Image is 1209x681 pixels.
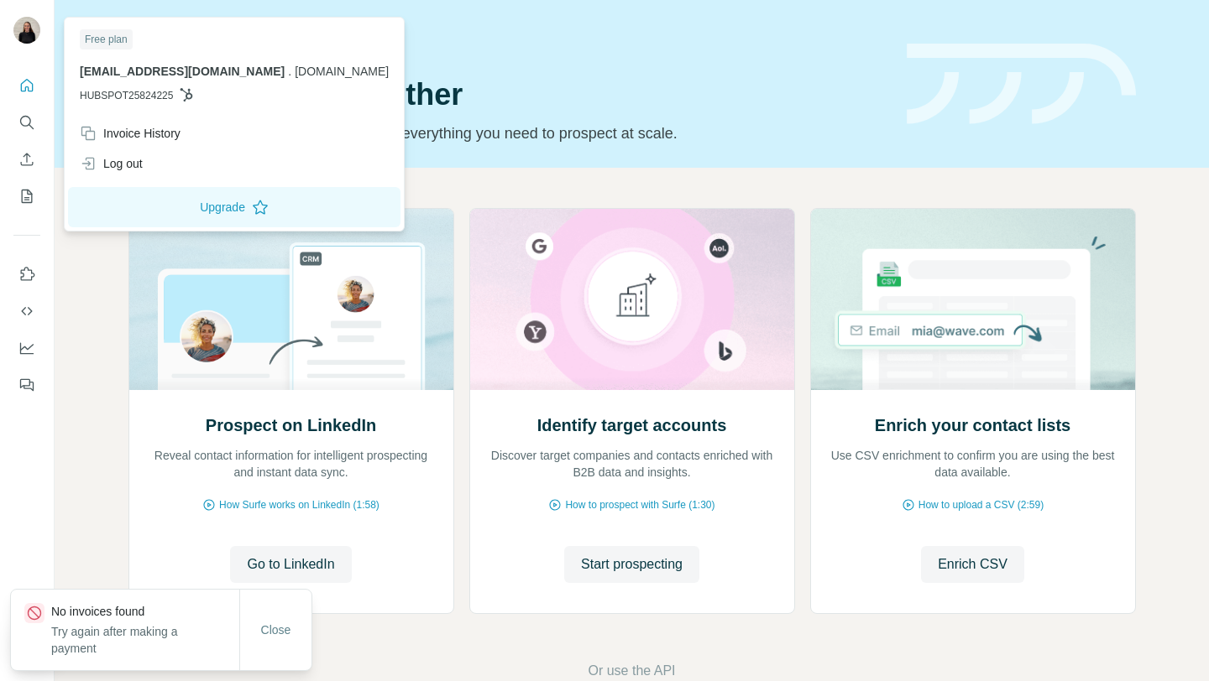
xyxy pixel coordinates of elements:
span: Enrich CSV [938,554,1007,574]
img: banner [907,44,1136,125]
span: How to prospect with Surfe (1:30) [565,497,714,512]
span: How to upload a CSV (2:59) [919,497,1044,512]
button: Upgrade [68,187,400,227]
div: Log out [80,155,143,172]
p: Use CSV enrichment to confirm you are using the best data available. [828,447,1118,481]
span: Go to LinkedIn [247,554,334,574]
span: HUBSPOT25824225 [80,88,173,103]
span: [DOMAIN_NAME] [295,65,389,78]
div: Invoice History [80,125,181,142]
button: Enrich CSV [921,546,1024,583]
span: How Surfe works on LinkedIn (1:58) [219,497,379,512]
p: Try again after making a payment [51,623,239,657]
button: Feedback [13,370,40,400]
button: Start prospecting [564,546,699,583]
span: . [288,65,291,78]
h2: Enrich your contact lists [875,413,1070,437]
p: Reveal contact information for intelligent prospecting and instant data sync. [146,447,437,481]
span: [EMAIL_ADDRESS][DOMAIN_NAME] [80,65,285,78]
span: Close [261,621,291,638]
button: Go to LinkedIn [230,546,351,583]
button: Quick start [13,70,40,101]
img: Enrich your contact lists [810,209,1136,390]
img: Avatar [13,17,40,44]
button: Or use the API [588,661,675,681]
button: Use Surfe on LinkedIn [13,259,40,289]
button: Dashboard [13,333,40,363]
h2: Identify target accounts [537,413,727,437]
img: Identify target accounts [469,209,795,390]
button: Use Surfe API [13,296,40,326]
img: Prospect on LinkedIn [128,209,454,390]
button: Close [249,615,303,645]
h2: Prospect on LinkedIn [206,413,376,437]
p: Pick your starting point and we’ll provide everything you need to prospect at scale. [128,122,887,145]
button: Enrich CSV [13,144,40,174]
h1: Let’s prospect together [128,78,887,112]
button: Search [13,107,40,138]
p: No invoices found [51,603,239,620]
div: Quick start [128,31,887,48]
span: Start prospecting [581,554,683,574]
p: Discover target companies and contacts enriched with B2B data and insights. [487,447,777,481]
button: My lists [13,181,40,211]
div: Free plan [80,29,133,49]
